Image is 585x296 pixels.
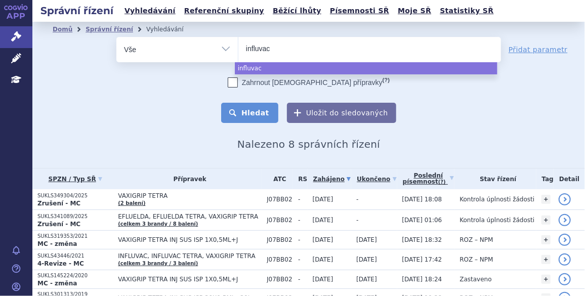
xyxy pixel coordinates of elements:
span: VAXIGRIP TETRA INJ SUS ISP 1X0,5ML+J [118,236,262,243]
span: Zastaveno [459,276,491,283]
span: J07BB02 [267,217,293,224]
abbr: (?) [383,77,390,83]
span: [DATE] [313,196,333,203]
span: J07BB02 [267,196,293,203]
span: Kontrola úplnosti žádosti [459,196,534,203]
label: Zahrnout [DEMOGRAPHIC_DATA] přípravky [228,77,390,88]
a: + [541,195,551,204]
span: - [356,217,358,224]
a: SPZN / Typ SŘ [37,172,113,186]
span: - [298,236,308,243]
span: [DATE] 17:42 [402,256,442,263]
a: Zahájeno [313,172,352,186]
span: Kontrola úplnosti žádosti [459,217,534,224]
li: influvac [235,62,497,74]
a: Ukončeno [356,172,397,186]
span: - [356,196,358,203]
span: ROZ – NPM [459,256,493,263]
a: + [541,255,551,264]
a: detail [559,214,571,226]
a: Písemnosti SŘ [327,4,392,18]
span: - [298,217,308,224]
span: - [298,196,308,203]
strong: Zrušení - MC [37,221,80,228]
span: ROZ – NPM [459,236,493,243]
th: Tag [536,168,554,189]
span: - [298,256,308,263]
span: J07BB02 [267,256,293,263]
a: detail [559,193,571,205]
span: VAXIGRIP TETRA INJ SUS ISP 1X0,5ML+J [118,276,262,283]
p: SUKLS341089/2025 [37,213,113,220]
span: [DATE] [313,256,333,263]
span: Nalezeno 8 správních řízení [237,138,380,150]
a: (celkem 3 brandy / 8 balení) [118,221,198,227]
a: Moje SŘ [395,4,434,18]
strong: 4-Revize - MC [37,260,84,267]
th: Stav řízení [454,168,536,189]
a: + [541,275,551,284]
p: SUKLS43446/2021 [37,252,113,260]
th: RS [293,168,308,189]
a: (2 balení) [118,200,145,206]
a: Referenční skupiny [181,4,267,18]
li: Vyhledávání [146,22,197,37]
strong: MC - změna [37,280,77,287]
span: [DATE] 18:08 [402,196,442,203]
a: Domů [53,26,72,33]
span: [DATE] 18:32 [402,236,442,243]
p: SUKLS319353/2021 [37,233,113,240]
p: SUKLS145224/2020 [37,272,113,279]
span: [DATE] 18:24 [402,276,442,283]
span: VAXIGRIP TETRA [118,192,262,199]
strong: Zrušení - MC [37,200,80,207]
a: Statistiky SŘ [437,4,496,18]
span: EFLUELDA, EFLUELDA TETRA, VAXIGRIP TETRA [118,213,262,220]
span: [DATE] 01:06 [402,217,442,224]
th: Detail [554,168,585,189]
a: detail [559,253,571,266]
strong: MC - změna [37,240,77,247]
a: Přidat parametr [509,45,568,55]
th: ATC [262,168,293,189]
button: Hledat [221,103,278,123]
a: Běžící lhůty [270,4,324,18]
a: + [541,216,551,225]
span: J07BB02 [267,236,293,243]
a: Správní řízení [86,26,133,33]
span: [DATE] [313,276,333,283]
th: Přípravek [113,168,262,189]
span: [DATE] [313,217,333,224]
a: Poslednípísemnost(?) [402,168,455,189]
a: (celkem 3 brandy / 3 balení) [118,261,198,266]
span: [DATE] [356,236,377,243]
span: [DATE] [313,236,333,243]
a: detail [559,234,571,246]
span: INFLUVAC, INFLUVAC TETRA, VAXIGRIP TETRA [118,252,262,260]
h2: Správní řízení [32,4,121,18]
span: J07BB02 [267,276,293,283]
a: + [541,235,551,244]
button: Uložit do sledovaných [287,103,396,123]
p: SUKLS349304/2025 [37,192,113,199]
a: detail [559,273,571,285]
span: - [298,276,308,283]
abbr: (?) [438,179,446,185]
a: Vyhledávání [121,4,179,18]
span: [DATE] [356,256,377,263]
span: [DATE] [356,276,377,283]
